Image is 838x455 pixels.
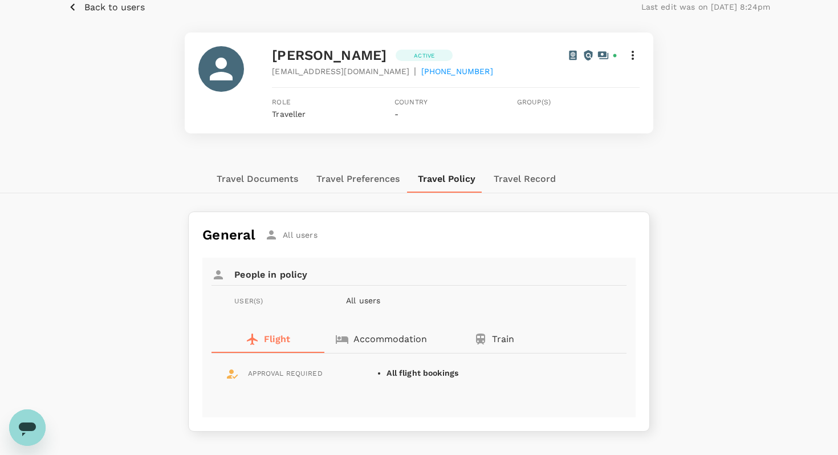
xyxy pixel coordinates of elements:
[9,409,46,446] iframe: Button to launch messaging window
[272,97,394,108] span: Role
[409,165,485,193] button: Travel Policy
[248,368,323,380] span: APPROVAL REQUIRED
[307,165,409,193] button: Travel Preferences
[264,332,290,346] p: Flight
[272,47,387,63] span: [PERSON_NAME]
[208,165,307,193] button: Travel Documents
[517,97,640,108] span: Group(s)
[414,64,416,78] span: |
[353,332,427,346] p: Accommodation
[421,66,493,77] span: [PHONE_NUMBER]
[234,267,307,283] h6: People in policy
[346,295,576,306] p: All users
[84,1,145,14] p: Back to users
[202,226,255,244] h5: General
[265,228,317,242] div: All users
[394,109,398,119] span: -
[485,165,565,193] button: Travel Record
[414,51,434,60] p: Active
[492,332,514,346] p: Train
[234,297,263,305] span: USER(S)
[641,1,771,13] p: Last edit was on [DATE] 8:24pm
[272,66,409,77] span: [EMAIL_ADDRESS][DOMAIN_NAME]
[387,368,458,377] b: All flight bookings
[272,109,306,119] span: Traveller
[394,97,517,108] span: Country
